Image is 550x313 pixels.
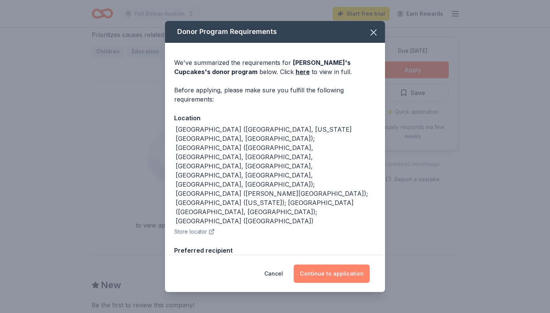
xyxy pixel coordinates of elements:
button: Continue to application [294,265,370,283]
a: here [296,67,310,76]
button: Store locator [174,227,215,236]
div: Preferred recipient [174,245,376,255]
button: Cancel [264,265,283,283]
div: Donor Program Requirements [165,21,385,43]
div: Location [174,113,376,123]
div: Before applying, please make sure you fulfill the following requirements: [174,86,376,104]
div: [GEOGRAPHIC_DATA] ([GEOGRAPHIC_DATA], [US_STATE][GEOGRAPHIC_DATA], [GEOGRAPHIC_DATA]); [GEOGRAPHI... [176,125,376,226]
div: We've summarized the requirements for below. Click to view in full. [174,58,376,76]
